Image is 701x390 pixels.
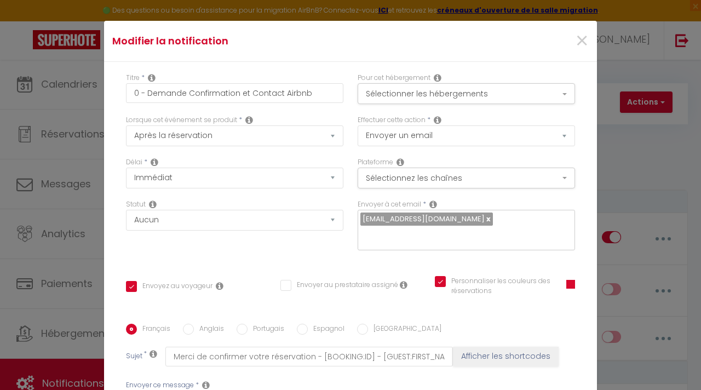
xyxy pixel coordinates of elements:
[248,324,284,336] label: Portugais
[400,280,407,289] i: Envoyer au prestataire si il est assigné
[358,199,421,210] label: Envoyer à cet email
[308,324,344,336] label: Espagnol
[216,282,223,290] i: Envoyer au voyageur
[429,200,437,209] i: Recipient
[358,157,393,168] label: Plateforme
[358,115,426,125] label: Effectuer cette action
[194,324,224,336] label: Anglais
[151,158,158,167] i: Action Time
[149,200,157,209] i: Booking status
[575,25,589,58] span: ×
[358,73,430,83] label: Pour cet hébergement
[126,199,146,210] label: Statut
[126,73,140,83] label: Titre
[434,116,441,124] i: Action Type
[368,324,441,336] label: [GEOGRAPHIC_DATA]
[126,157,142,168] label: Délai
[397,158,404,167] i: Action Channel
[434,73,441,82] i: This Rental
[112,33,425,49] h4: Modifier la notification
[575,30,589,53] button: Close
[202,381,210,389] i: Message
[137,324,170,336] label: Français
[126,115,237,125] label: Lorsque cet événement se produit
[126,351,142,363] label: Sujet
[358,168,575,188] button: Sélectionnez les chaînes
[245,116,253,124] i: Event Occur
[148,73,156,82] i: Title
[453,347,559,366] button: Afficher les shortcodes
[363,214,485,224] span: [EMAIL_ADDRESS][DOMAIN_NAME]
[150,349,157,358] i: Subject
[358,83,575,104] button: Sélectionner les hébergements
